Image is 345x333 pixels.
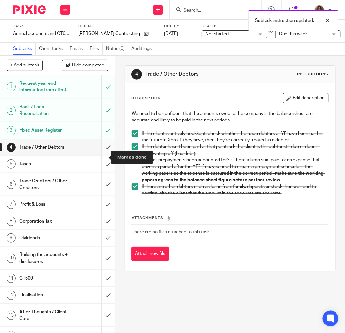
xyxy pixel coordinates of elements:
[39,43,66,55] a: Client tasks
[7,60,43,71] button: + Add subtask
[132,216,163,220] span: Attachments
[7,311,16,320] div: 13
[19,159,70,169] h1: Taxes
[19,290,70,300] h1: Finalisation
[19,142,70,152] h1: Trade / Other Debtors
[297,72,329,77] div: Instructions
[131,69,142,80] div: 4
[7,217,16,226] div: 8
[283,93,329,103] button: Edit description
[205,32,229,36] span: Not started
[72,63,105,68] span: Hide completed
[13,5,46,14] img: Pixie
[19,216,70,226] h1: Corporation Tax
[19,79,70,95] h1: Request year end information from client
[19,125,70,135] h1: Fixed Asset Register
[19,273,70,283] h1: CT600
[70,43,86,55] a: Emails
[131,43,155,55] a: Audit logs
[142,183,328,197] p: If there are other debtors such as loans from family, deposits or stock then we need to confirm w...
[13,24,70,29] label: Task
[7,274,16,283] div: 11
[314,5,325,15] img: Headshot.jpg
[7,200,16,209] div: 7
[19,102,70,119] h1: Bank / Loan Reconciliation
[7,180,16,189] div: 6
[106,43,128,55] a: Notes (0)
[142,143,328,157] p: If the debtor hasn’t been paid at that point, ask the client is the debtor still due or does it n...
[7,291,16,300] div: 12
[164,31,178,36] span: [DATE]
[255,17,314,24] p: Subtask instruction updated.
[131,96,161,101] p: Description
[279,32,308,36] span: Due this week
[19,250,70,267] h1: Building the accounts + disclosures
[146,71,244,78] h1: Trade / Other Debtors
[164,24,194,29] label: Due by
[19,176,70,193] h1: Trade Creditors / Other Creditors
[142,130,328,144] p: If the client is actively bookkept, check whether the trade debtors at YE have been paid in the f...
[19,199,70,209] h1: Profit & Loss
[62,60,108,71] button: Hide completed
[78,24,156,29] label: Client
[7,143,16,152] div: 4
[7,126,16,135] div: 3
[142,171,325,182] strong: make sure the working papers agrees to the balance sheet figure before partner review.
[7,233,16,243] div: 9
[132,110,328,124] p: We need to be confident that the amounts owed to the company in the balance sheet are accurate an...
[7,106,16,115] div: 2
[90,43,103,55] a: Files
[7,159,16,169] div: 5
[13,43,36,55] a: Subtasks
[131,247,169,261] button: Attach new file
[13,30,70,37] div: Annual accounts and CT600 return
[7,254,16,263] div: 10
[132,230,211,234] span: There are no files attached to this task.
[19,307,70,324] h1: After-Thoughts / Client Care
[142,157,328,183] p: Have all prepayments been accounted for? Is there a lump sum paid for an expense that covers a pe...
[7,82,16,91] div: 1
[19,233,70,243] h1: Dividends
[78,30,141,37] p: [PERSON_NAME] Contracting Ltd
